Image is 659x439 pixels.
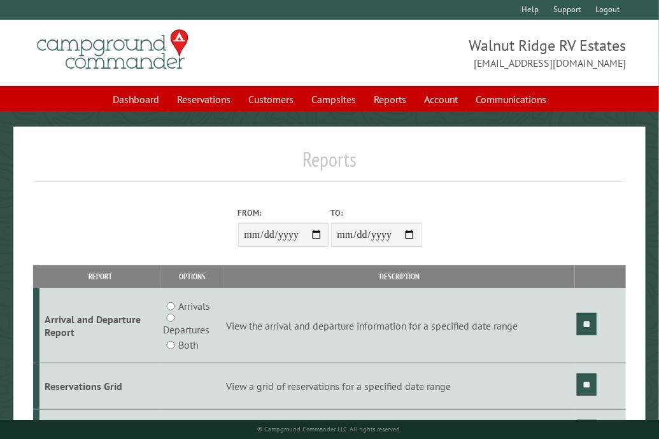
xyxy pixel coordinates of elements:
a: Reports [366,87,414,111]
a: Reservations [169,87,238,111]
td: View the arrival and departure information for a specified date range [224,288,576,363]
th: Description [224,265,576,288]
h1: Reports [33,147,627,182]
img: Campground Commander [33,25,192,74]
th: Options [161,265,224,288]
a: Campsites [304,87,364,111]
label: From: [238,207,329,219]
span: Walnut Ridge RV Estates [EMAIL_ADDRESS][DOMAIN_NAME] [330,35,627,71]
a: Customers [241,87,301,111]
label: Departures [163,322,209,337]
small: © Campground Commander LLC. All rights reserved. [258,425,402,433]
label: Arrivals [178,298,210,314]
td: Reservations Grid [39,363,161,410]
a: Dashboard [105,87,167,111]
a: Communications [468,87,554,111]
td: Arrival and Departure Report [39,288,161,363]
label: To: [331,207,422,219]
label: Both [178,337,198,352]
td: View a grid of reservations for a specified date range [224,363,576,410]
a: Account [416,87,465,111]
th: Report [39,265,161,288]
